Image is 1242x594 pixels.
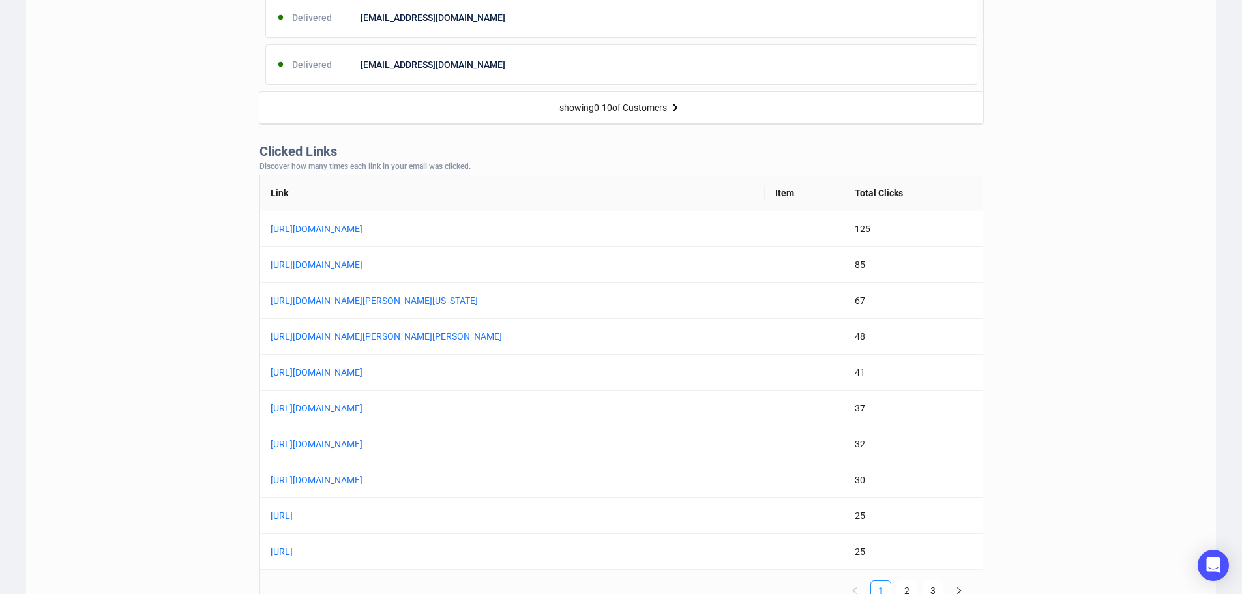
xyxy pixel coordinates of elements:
[765,175,844,211] th: Item
[844,355,983,391] td: 41
[1198,550,1229,581] div: Open Intercom Messenger
[271,473,597,487] a: [URL][DOMAIN_NAME]
[266,52,358,78] div: Delivered
[271,365,597,379] a: [URL][DOMAIN_NAME]
[357,52,514,78] div: [EMAIL_ADDRESS][DOMAIN_NAME]
[844,534,983,570] td: 25
[271,293,597,308] a: [URL][DOMAIN_NAME][PERSON_NAME][US_STATE]
[667,100,683,115] img: right-arrow.svg
[260,175,765,211] th: Link
[271,544,597,559] a: [URL]
[271,401,597,415] a: [URL][DOMAIN_NAME]
[844,462,983,498] td: 30
[271,329,597,344] a: [URL][DOMAIN_NAME][PERSON_NAME][PERSON_NAME]
[271,509,597,523] a: [URL]
[357,5,514,31] div: [EMAIL_ADDRESS][DOMAIN_NAME]
[844,247,983,283] td: 85
[844,283,983,319] td: 67
[259,162,983,171] div: Discover how many times each link in your email was clicked.
[271,437,597,451] a: [URL][DOMAIN_NAME]
[259,144,983,159] div: Clicked Links
[844,175,983,211] th: Total Clicks
[271,258,597,272] a: [URL][DOMAIN_NAME]
[844,426,983,462] td: 32
[844,319,983,355] td: 48
[844,211,983,247] td: 125
[559,102,667,113] div: showing 0 - 10 of Customers
[844,498,983,534] td: 25
[266,5,358,31] div: Delivered
[271,222,597,236] a: [URL][DOMAIN_NAME]
[844,391,983,426] td: 37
